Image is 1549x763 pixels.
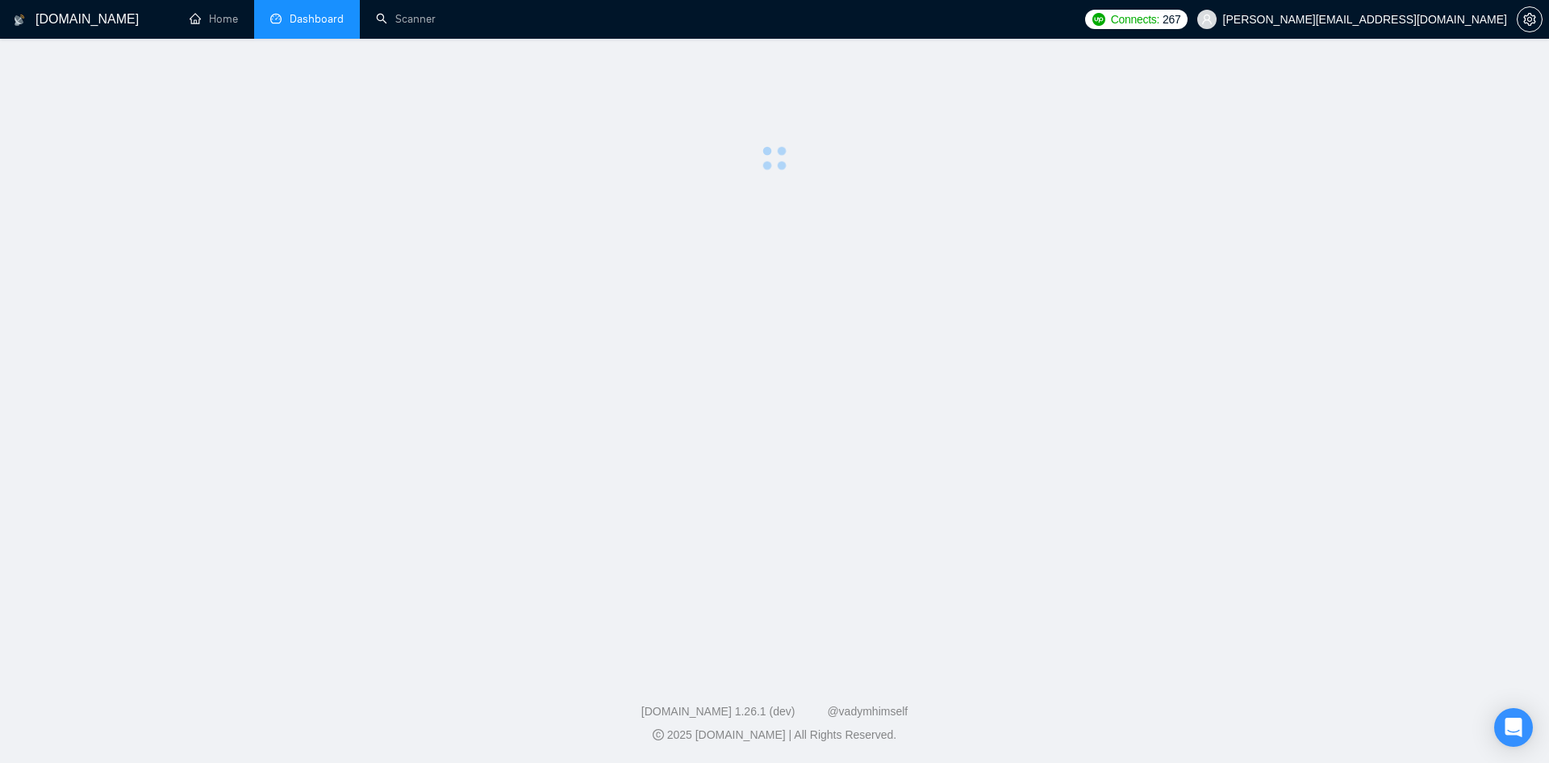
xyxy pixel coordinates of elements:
span: copyright [653,729,664,740]
span: 267 [1163,10,1180,28]
a: @vadymhimself [827,705,908,718]
span: user [1201,14,1213,25]
button: setting [1517,6,1543,32]
img: logo [14,7,25,33]
img: upwork-logo.png [1092,13,1105,26]
a: setting [1517,13,1543,26]
a: homeHome [190,12,238,26]
div: 2025 [DOMAIN_NAME] | All Rights Reserved. [13,727,1536,744]
a: searchScanner [376,12,436,26]
span: setting [1518,13,1542,26]
span: dashboard [270,13,282,24]
span: Connects: [1111,10,1159,28]
a: [DOMAIN_NAME] 1.26.1 (dev) [641,705,795,718]
div: Open Intercom Messenger [1494,708,1533,747]
span: Dashboard [290,12,344,26]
